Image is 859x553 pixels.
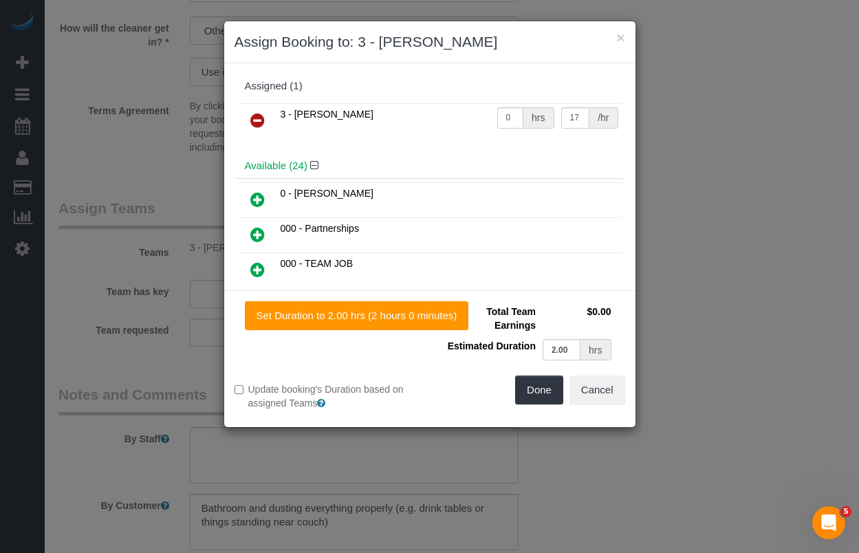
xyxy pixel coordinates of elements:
span: 5 [840,506,851,517]
h4: Available (24) [245,160,615,172]
iframe: Intercom live chat [812,506,845,539]
span: 000 - Partnerships [281,223,359,234]
button: × [616,30,624,45]
div: hrs [523,107,554,129]
input: Update booking's Duration based on assigned Teams [235,385,243,394]
td: $0.00 [539,301,615,336]
span: 0 - [PERSON_NAME] [281,188,373,199]
div: /hr [589,107,618,129]
span: 000 - TEAM JOB [281,258,354,269]
td: Total Team Earnings [440,301,539,336]
span: 3 - [PERSON_NAME] [281,109,373,120]
div: hrs [580,339,611,360]
h3: Assign Booking to: 3 - [PERSON_NAME] [235,32,625,52]
button: Done [515,376,563,404]
button: Cancel [569,376,625,404]
span: Estimated Duration [448,340,536,351]
label: Update booking's Duration based on assigned Teams [235,382,420,410]
div: Assigned (1) [245,80,615,92]
button: Set Duration to 2.00 hrs (2 hours 0 minutes) [245,301,469,330]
